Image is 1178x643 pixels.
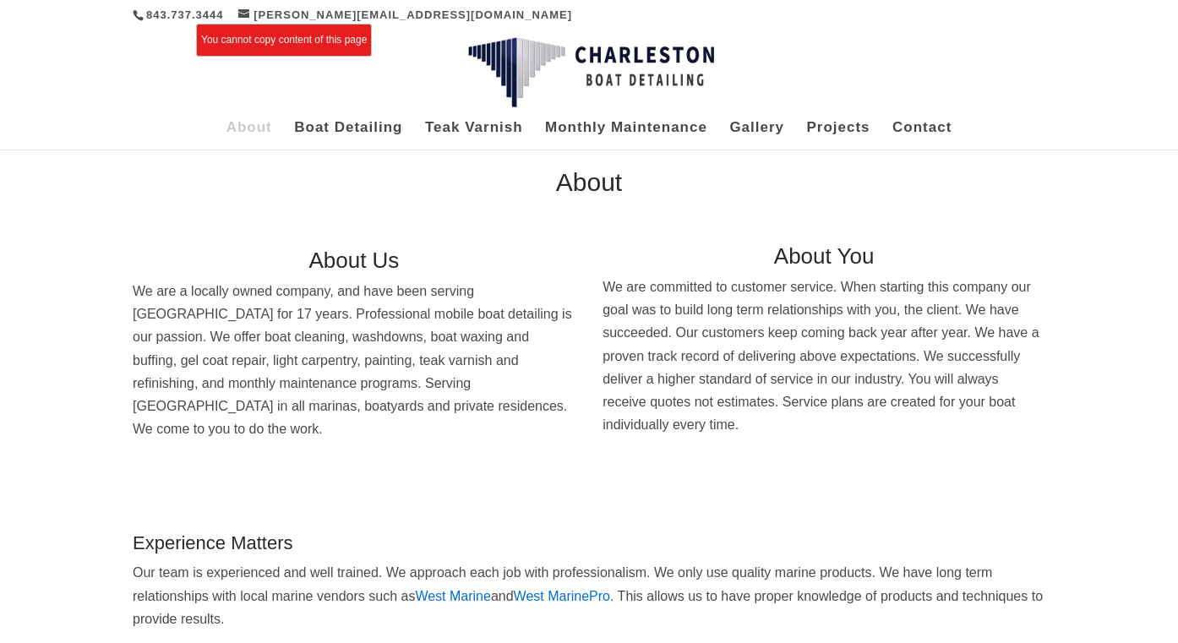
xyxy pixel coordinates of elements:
[294,122,402,150] a: Boat Detailing
[892,122,952,150] a: Contact
[415,589,491,603] a: West Marine
[146,8,224,21] a: 843.737.3444
[425,122,523,150] a: Teak Varnish
[133,280,575,440] p: We are a locally owned company, and have been serving [GEOGRAPHIC_DATA] for 17 years. Professiona...
[603,245,1045,275] h2: About You
[133,534,1045,561] h3: Experience Matters
[468,37,714,108] img: Charleston Boat Detailing
[729,122,784,150] a: Gallery
[806,122,870,150] a: Projects
[226,122,272,150] a: About
[201,29,367,52] p: You cannot copy content of this page
[545,122,707,150] a: Monthly Maintenance
[603,275,1045,436] p: We are committed to customer service. When starting this company our goal was to build long term ...
[133,170,1045,204] h1: About
[133,249,575,280] h2: About Us
[238,8,572,21] a: [PERSON_NAME][EMAIL_ADDRESS][DOMAIN_NAME]
[133,561,1045,630] p: Our team is experienced and well trained. We approach each job with professionalism. We only use ...
[514,589,610,603] a: West MarinePro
